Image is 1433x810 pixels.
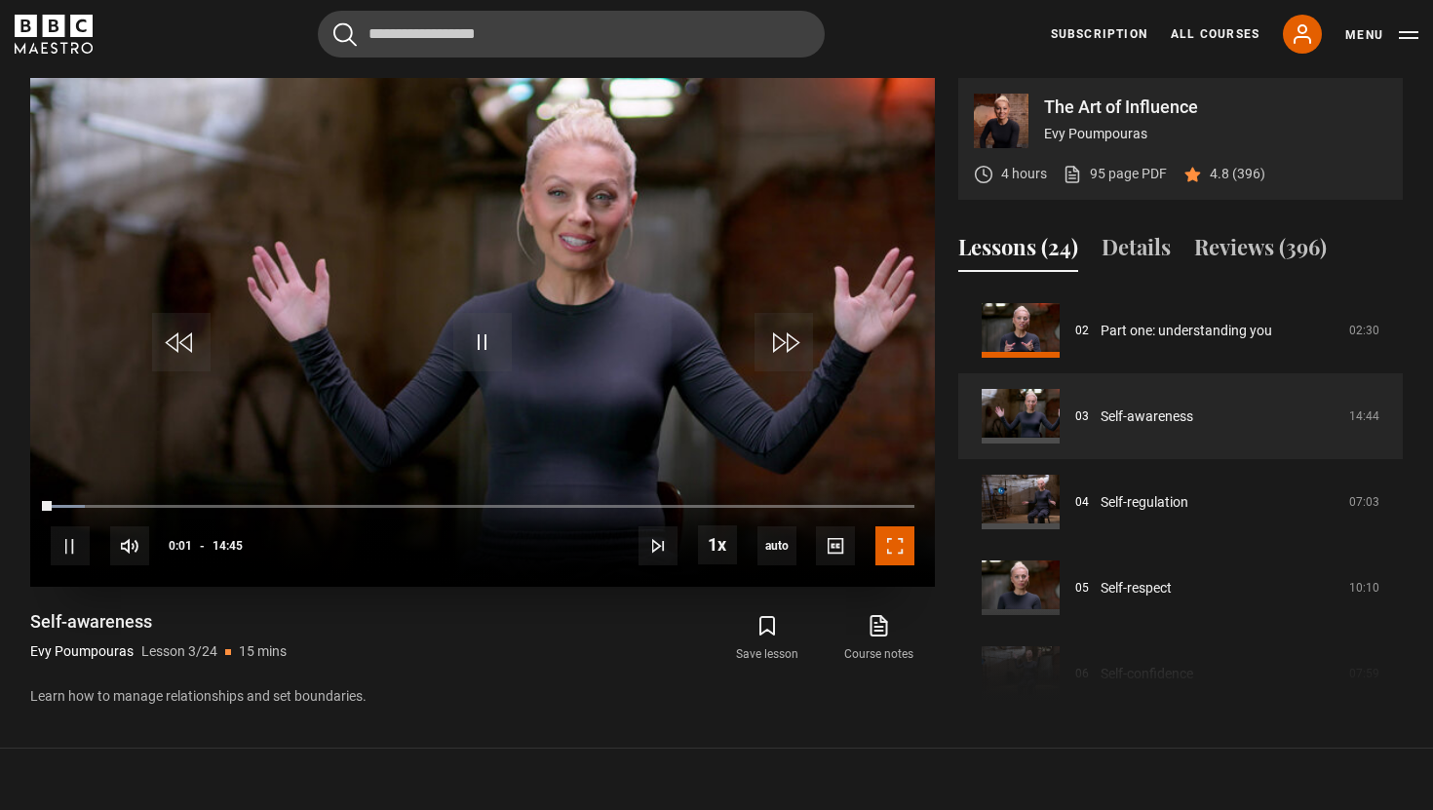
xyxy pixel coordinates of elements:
[51,505,914,509] div: Progress Bar
[110,526,149,565] button: Mute
[1101,492,1188,513] a: Self-regulation
[1101,578,1172,598] a: Self-respect
[141,641,217,662] p: Lesson 3/24
[318,11,825,58] input: Search
[169,528,192,563] span: 0:01
[875,526,914,565] button: Fullscreen
[712,610,823,667] button: Save lesson
[1044,98,1387,116] p: The Art of Influence
[1194,231,1327,272] button: Reviews (396)
[698,525,737,564] button: Playback Rate
[757,526,796,565] div: Current quality: 720p
[824,610,935,667] a: Course notes
[1051,25,1147,43] a: Subscription
[333,22,357,47] button: Submit the search query
[1102,231,1171,272] button: Details
[30,686,935,707] p: Learn how to manage relationships and set boundaries.
[239,641,287,662] p: 15 mins
[213,528,243,563] span: 14:45
[1044,124,1387,144] p: Evy Poumpouras
[1101,406,1193,427] a: Self-awareness
[1063,164,1167,184] a: 95 page PDF
[30,78,935,587] video-js: Video Player
[1345,25,1418,45] button: Toggle navigation
[816,526,855,565] button: Captions
[1001,164,1047,184] p: 4 hours
[51,526,90,565] button: Pause
[200,539,205,553] span: -
[958,231,1078,272] button: Lessons (24)
[639,526,678,565] button: Next Lesson
[1101,321,1272,341] a: Part one: understanding you
[15,15,93,54] svg: BBC Maestro
[1171,25,1259,43] a: All Courses
[30,641,134,662] p: Evy Poumpouras
[757,526,796,565] span: auto
[1210,164,1265,184] p: 4.8 (396)
[30,610,287,634] h1: Self-awareness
